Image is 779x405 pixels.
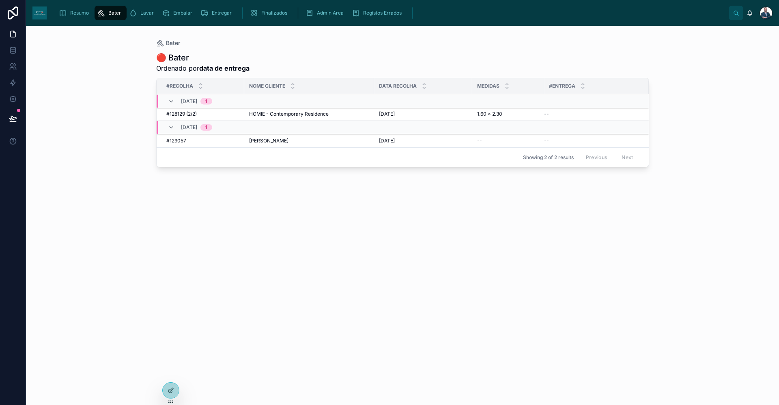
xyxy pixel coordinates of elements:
a: Lavar [127,6,159,20]
span: Data Recolha [379,83,417,89]
span: #128129 (2/2) [166,111,197,117]
span: Bater [108,10,121,16]
a: Registos Errados [349,6,407,20]
span: Nome Cliente [249,83,285,89]
span: Bater [166,39,180,47]
a: Embalar [159,6,198,20]
a: Admin Area [303,6,349,20]
span: -- [544,138,549,144]
a: 1.60 x 2.30 [477,111,539,117]
span: HOMIE - Contemporary Residence [249,111,329,117]
a: [DATE] [379,111,467,117]
span: Entregar [212,10,232,16]
a: Finalizados [247,6,293,20]
a: Resumo [56,6,95,20]
a: Bater [95,6,127,20]
a: Entregar [198,6,237,20]
a: -- [477,138,539,144]
a: Bater [156,39,180,47]
span: [DATE] [379,111,395,117]
span: Registos Errados [363,10,402,16]
a: -- [544,138,639,144]
span: [PERSON_NAME] [249,138,288,144]
span: [DATE] [181,124,197,131]
a: [PERSON_NAME] [249,138,369,144]
a: -- [544,111,639,117]
span: Finalizados [261,10,287,16]
span: Medidas [477,83,499,89]
span: [DATE] [379,138,395,144]
span: Admin Area [317,10,344,16]
div: 1 [205,98,207,105]
img: App logo [32,6,47,19]
span: Resumo [70,10,89,16]
span: Lavar [140,10,154,16]
h1: 🔴 Bater [156,52,250,63]
span: Ordenado por [156,63,250,73]
span: #129057 [166,138,186,144]
div: 1 [205,124,207,131]
span: Showing 2 of 2 results [523,154,574,161]
span: [DATE] [181,98,197,105]
span: #Entrega [549,83,575,89]
a: [DATE] [379,138,467,144]
a: #128129 (2/2) [166,111,239,117]
div: scrollable content [53,4,729,22]
span: -- [477,138,482,144]
strong: data de entrega [199,64,250,72]
a: HOMIE - Contemporary Residence [249,111,369,117]
span: #Recolha [166,83,193,89]
a: #129057 [166,138,239,144]
span: Embalar [173,10,192,16]
span: 1.60 x 2.30 [477,111,502,117]
span: -- [544,111,549,117]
